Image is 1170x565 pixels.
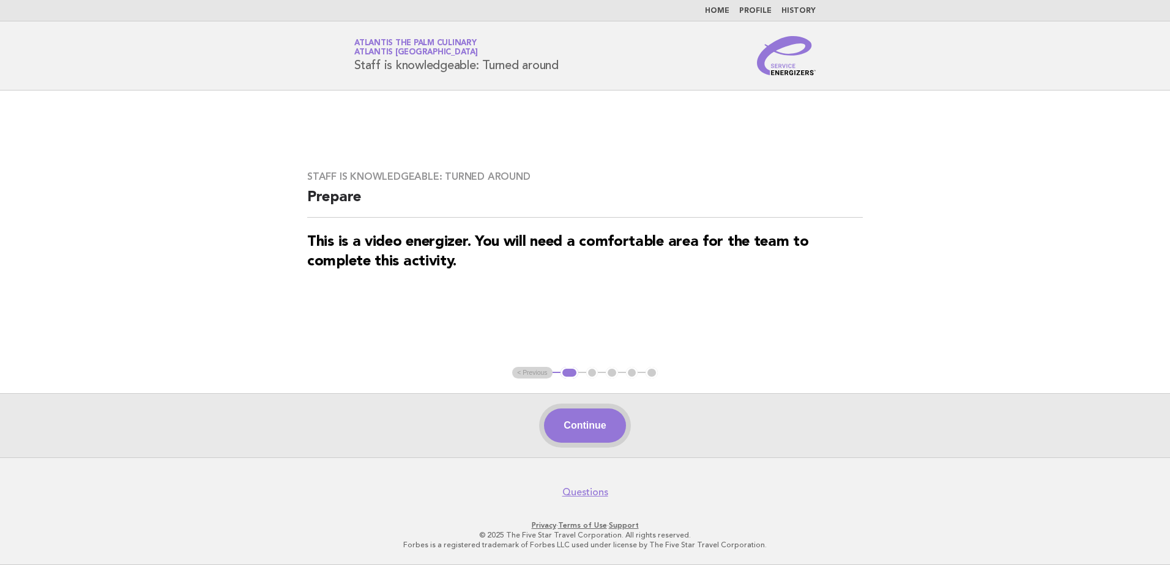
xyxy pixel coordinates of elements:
a: Profile [739,7,772,15]
a: History [781,7,816,15]
button: Continue [544,408,625,443]
a: Questions [562,486,608,498]
img: Service Energizers [757,36,816,75]
p: · · [211,520,959,530]
h1: Staff is knowledgeable: Turned around [354,40,559,72]
strong: This is a video energizer. You will need a comfortable area for the team to complete this activity. [307,235,809,269]
p: © 2025 The Five Star Travel Corporation. All rights reserved. [211,530,959,540]
button: 1 [561,367,578,379]
a: Privacy [532,521,556,530]
a: Terms of Use [558,521,607,530]
h3: Staff is knowledgeable: Turned around [307,171,863,183]
a: Atlantis The Palm CulinaryAtlantis [GEOGRAPHIC_DATA] [354,39,478,56]
h2: Prepare [307,188,863,218]
span: Atlantis [GEOGRAPHIC_DATA] [354,49,478,57]
a: Home [705,7,729,15]
a: Support [609,521,639,530]
p: Forbes is a registered trademark of Forbes LLC used under license by The Five Star Travel Corpora... [211,540,959,550]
